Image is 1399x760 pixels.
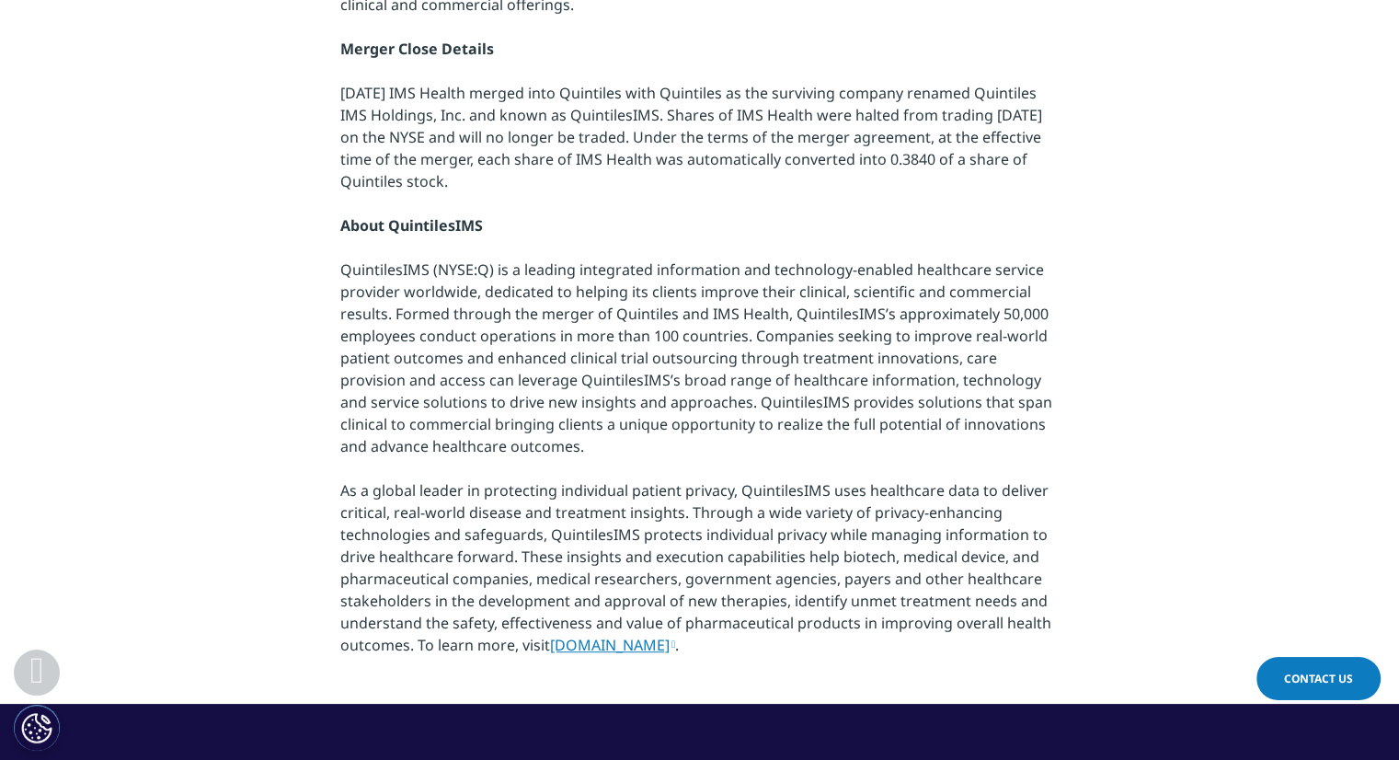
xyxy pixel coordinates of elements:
[1284,671,1353,686] span: Contact Us
[340,215,483,236] strong: About QuintilesIMS
[1256,657,1381,700] a: Contact Us
[340,39,494,59] strong: Merger Close Details
[14,705,60,751] button: Cookies Settings
[550,635,675,655] a: [DOMAIN_NAME]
